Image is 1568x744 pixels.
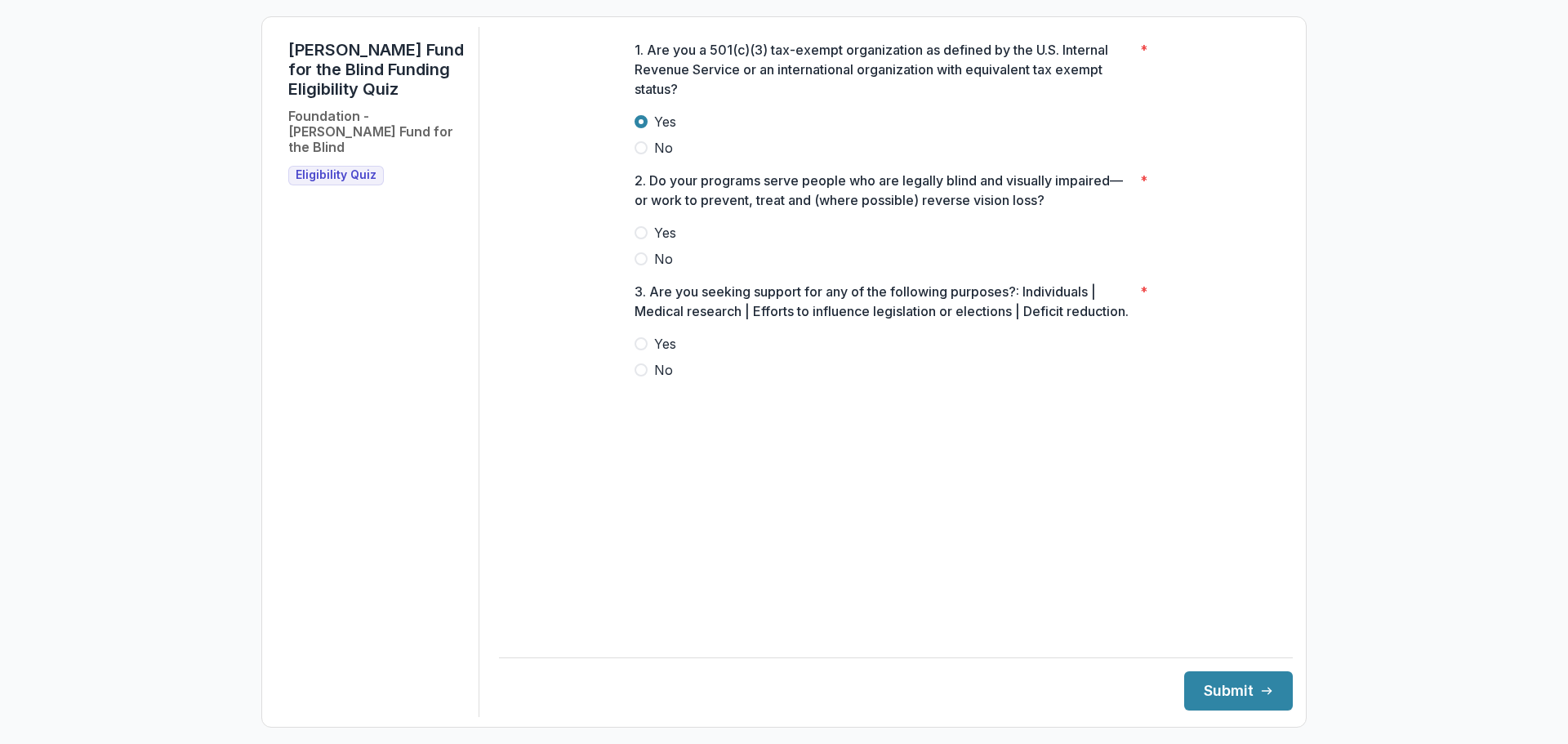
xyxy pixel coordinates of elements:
[654,138,673,158] span: No
[654,360,673,380] span: No
[654,223,676,243] span: Yes
[288,40,465,99] h1: [PERSON_NAME] Fund for the Blind Funding Eligibility Quiz
[654,334,676,354] span: Yes
[654,249,673,269] span: No
[296,168,376,182] span: Eligibility Quiz
[288,109,465,156] h2: Foundation - [PERSON_NAME] Fund for the Blind
[654,112,676,131] span: Yes
[635,171,1134,210] p: 2. Do your programs serve people who are legally blind and visually impaired—or work to prevent, ...
[635,40,1134,99] p: 1. Are you a 501(c)(3) tax-exempt organization as defined by the U.S. Internal Revenue Service or...
[635,282,1134,321] p: 3. Are you seeking support for any of the following purposes?: Individuals | Medical research | E...
[1184,671,1293,711] button: Submit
